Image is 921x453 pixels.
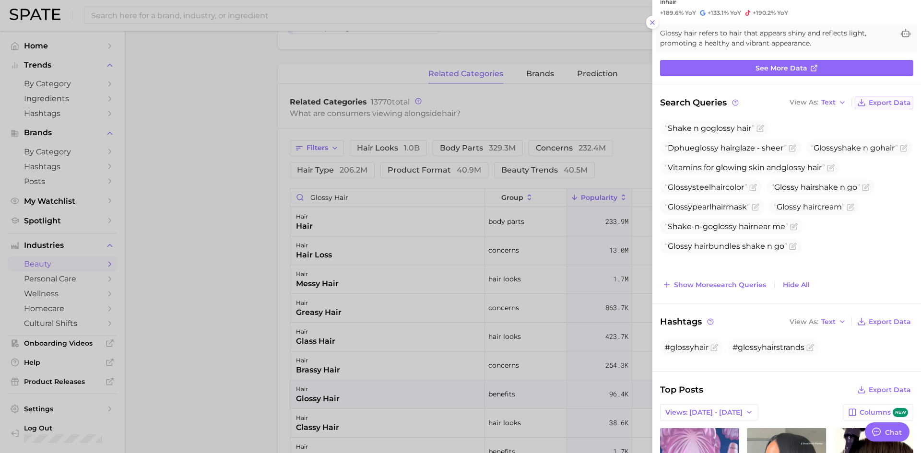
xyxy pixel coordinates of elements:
span: Text [821,100,836,105]
span: Glossy [668,242,692,251]
span: steel color [665,183,747,192]
span: Shake-n-go near me [665,222,788,231]
button: Flag as miscategorized or irrelevant [789,144,796,152]
button: Flag as miscategorized or irrelevant [847,203,854,211]
span: Glossy hair refers to hair that appears shiny and reflects light, promoting a healthy and vibrant... [660,28,894,48]
button: Export Data [855,383,913,396]
button: Flag as miscategorized or irrelevant [789,243,797,250]
span: shake n go [771,183,860,192]
button: Views: [DATE] - [DATE] [660,404,758,420]
span: glossy [781,163,805,172]
span: shake n go [811,143,898,152]
span: glossy [695,143,719,152]
span: Top Posts [660,383,703,396]
span: +190.2% [753,9,776,16]
span: Glossy [668,183,692,192]
button: Flag as miscategorized or irrelevant [900,144,908,152]
button: Flag as miscategorized or irrelevant [790,223,798,231]
button: Columnsnew [843,404,913,420]
span: hair [720,143,735,152]
span: hair [694,242,708,251]
button: Flag as miscategorized or irrelevant [862,184,870,191]
span: +133.1% [708,9,729,16]
span: new [893,408,908,417]
span: glossy [711,124,735,133]
button: View AsText [787,96,849,109]
span: glossy [713,222,737,231]
span: Show more search queries [674,281,766,289]
span: YoY [777,9,788,17]
button: Flag as miscategorized or irrelevant [752,203,759,211]
button: Export Data [855,315,913,328]
span: #glossyhairstrands [732,343,804,352]
span: Glossy [774,183,799,192]
button: Flag as miscategorized or irrelevant [749,184,757,191]
span: hair [803,202,817,211]
span: Search Queries [660,96,740,109]
span: YoY [730,9,741,17]
button: Export Data [855,96,913,109]
span: Export Data [869,386,911,394]
span: Vitamins for glowing skin and [665,163,825,172]
button: View AsText [787,315,849,328]
span: Views: [DATE] - [DATE] [665,408,743,417]
span: Export Data [869,318,911,326]
span: Glossy [668,202,692,211]
span: Hashtags [660,315,715,328]
a: See more data [660,60,913,76]
span: Export Data [869,99,911,107]
span: hair [880,143,895,152]
button: Hide All [780,279,812,291]
span: hair [711,202,726,211]
span: Glossy [814,143,838,152]
button: Flag as miscategorized or irrelevant [827,164,835,172]
span: Dphue glaze - sheer [665,143,787,152]
span: View As [790,319,818,325]
span: Text [821,319,836,325]
span: See more data [756,64,807,72]
button: Show moresearch queries [660,278,768,291]
span: YoY [685,9,696,17]
button: Flag as miscategorized or irrelevant [710,344,718,351]
span: hair [737,124,752,133]
span: hair [807,163,822,172]
span: Hide All [783,281,810,289]
span: Shake n go [665,124,755,133]
span: hair [801,183,815,192]
span: hair [739,222,753,231]
span: cream [774,202,845,211]
span: bundles shake n go [665,242,787,251]
span: +189.6% [660,9,684,16]
span: Glossy [777,202,801,211]
span: #glossyhair [665,343,708,352]
button: Flag as miscategorized or irrelevant [756,125,764,132]
span: hair [711,183,725,192]
button: Flag as miscategorized or irrelevant [806,344,814,351]
span: Columns [860,408,908,417]
span: View As [790,100,818,105]
span: pearl mask [665,202,750,211]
